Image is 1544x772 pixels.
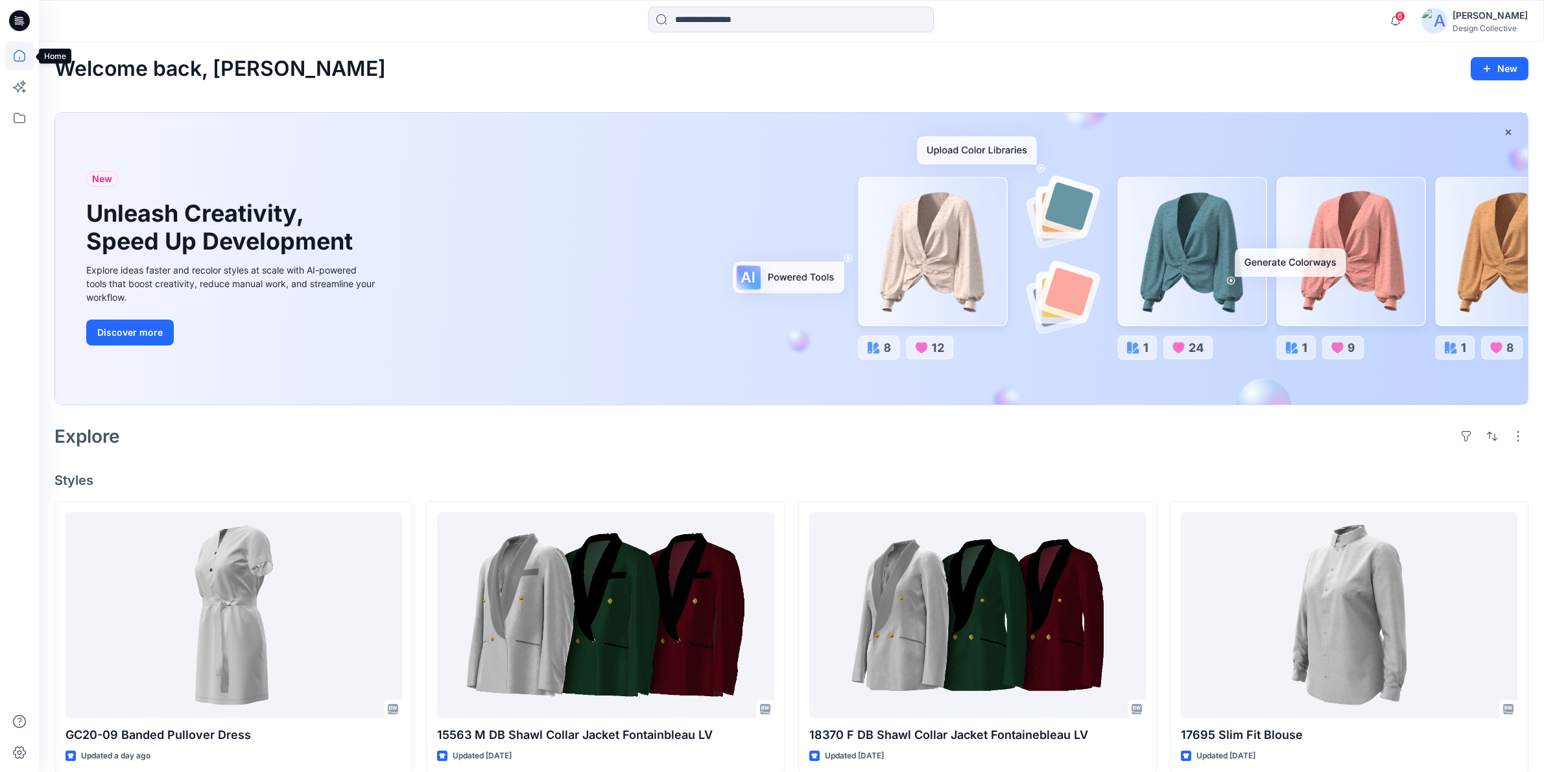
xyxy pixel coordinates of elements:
div: Explore ideas faster and recolor styles at scale with AI-powered tools that boost creativity, red... [86,263,378,304]
img: avatar [1421,8,1447,34]
button: Discover more [86,320,174,345]
p: Updated [DATE] [453,749,512,763]
a: 18370 F DB Shawl Collar Jacket Fontainebleau LV [809,512,1146,718]
span: New [92,171,112,187]
div: [PERSON_NAME] [1453,8,1528,23]
div: Design Collective [1453,23,1528,33]
p: Updated [DATE] [1196,749,1255,763]
h4: Styles [54,473,1528,488]
p: Updated a day ago [81,749,150,763]
a: GC20-09 Banded Pullover Dress [65,512,402,718]
a: 17695 Slim Fit Blouse [1181,512,1517,718]
a: 15563 M DB Shawl Collar Jacket Fontainbleau LV [437,512,774,718]
button: New [1471,57,1528,80]
p: GC20-09 Banded Pullover Dress [65,726,402,744]
p: 18370 F DB Shawl Collar Jacket Fontainebleau LV [809,726,1146,744]
h2: Explore [54,426,120,447]
p: 17695 Slim Fit Blouse [1181,726,1517,744]
h1: Unleash Creativity, Speed Up Development [86,200,359,255]
p: 15563 M DB Shawl Collar Jacket Fontainbleau LV [437,726,774,744]
span: 6 [1395,11,1405,21]
h2: Welcome back, [PERSON_NAME] [54,57,386,81]
a: Discover more [86,320,378,345]
p: Updated [DATE] [825,749,884,763]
